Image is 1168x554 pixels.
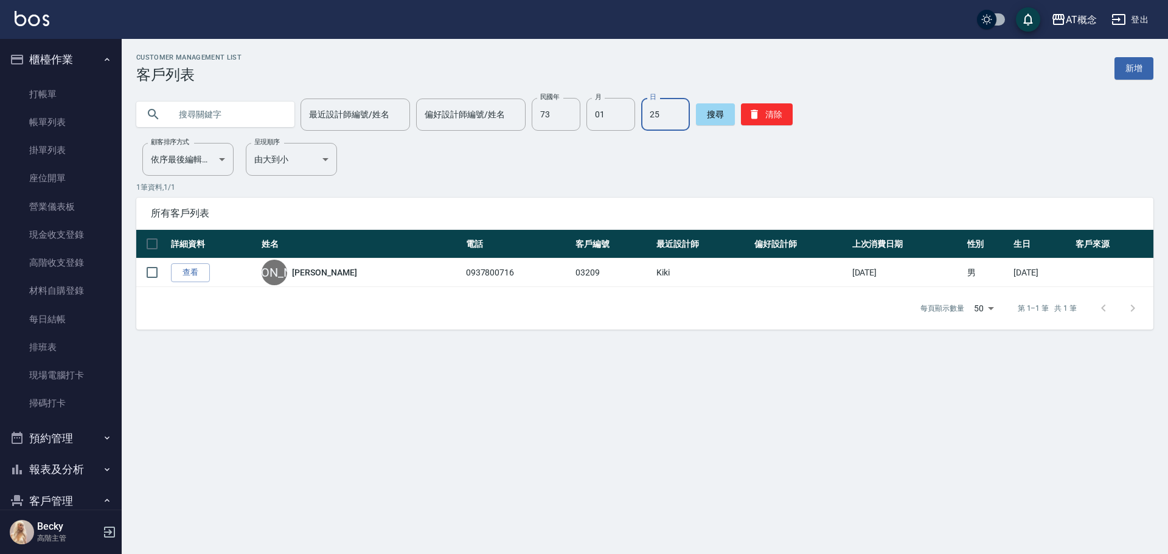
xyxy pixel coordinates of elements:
[1018,303,1077,314] p: 第 1–1 筆 共 1 筆
[136,54,242,61] h2: Customer Management List
[5,249,117,277] a: 高階收支登錄
[5,454,117,485] button: 報表及分析
[254,137,280,147] label: 呈現順序
[5,44,117,75] button: 櫃檯作業
[653,230,751,258] th: 最近設計師
[964,230,1010,258] th: 性別
[5,361,117,389] a: 現場電腦打卡
[259,230,462,258] th: 姓名
[151,137,189,147] label: 顧客排序方式
[572,230,653,258] th: 客戶編號
[1016,7,1040,32] button: save
[595,92,601,102] label: 月
[5,423,117,454] button: 預約管理
[964,258,1010,287] td: 男
[136,66,242,83] h3: 客戶列表
[5,80,117,108] a: 打帳單
[751,230,849,258] th: 偏好設計師
[5,221,117,249] a: 現金收支登錄
[849,230,964,258] th: 上次消費日期
[168,230,259,258] th: 詳細資料
[15,11,49,26] img: Logo
[5,485,117,517] button: 客戶管理
[142,143,234,176] div: 依序最後編輯時間
[5,277,117,305] a: 材料自購登錄
[5,108,117,136] a: 帳單列表
[920,303,964,314] p: 每頁顯示數量
[292,266,356,279] a: [PERSON_NAME]
[1114,57,1153,80] a: 新增
[136,182,1153,193] p: 1 筆資料, 1 / 1
[10,520,34,544] img: Person
[1107,9,1153,31] button: 登出
[540,92,559,102] label: 民國年
[463,258,573,287] td: 0937800716
[37,533,99,544] p: 高階主管
[1010,258,1072,287] td: [DATE]
[5,333,117,361] a: 排班表
[5,193,117,221] a: 營業儀表板
[246,143,337,176] div: 由大到小
[151,207,1139,220] span: 所有客戶列表
[5,389,117,417] a: 掃碼打卡
[37,521,99,533] h5: Becky
[5,164,117,192] a: 座位開單
[1046,7,1102,32] button: AT概念
[572,258,653,287] td: 03209
[1066,12,1097,27] div: AT概念
[171,263,210,282] a: 查看
[170,98,285,131] input: 搜尋關鍵字
[653,258,751,287] td: Kiki
[5,136,117,164] a: 掛單列表
[969,292,998,325] div: 50
[463,230,573,258] th: 電話
[849,258,964,287] td: [DATE]
[1072,230,1153,258] th: 客戶來源
[650,92,656,102] label: 日
[696,103,735,125] button: 搜尋
[1010,230,1072,258] th: 生日
[262,260,287,285] div: [PERSON_NAME]
[5,305,117,333] a: 每日結帳
[741,103,793,125] button: 清除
